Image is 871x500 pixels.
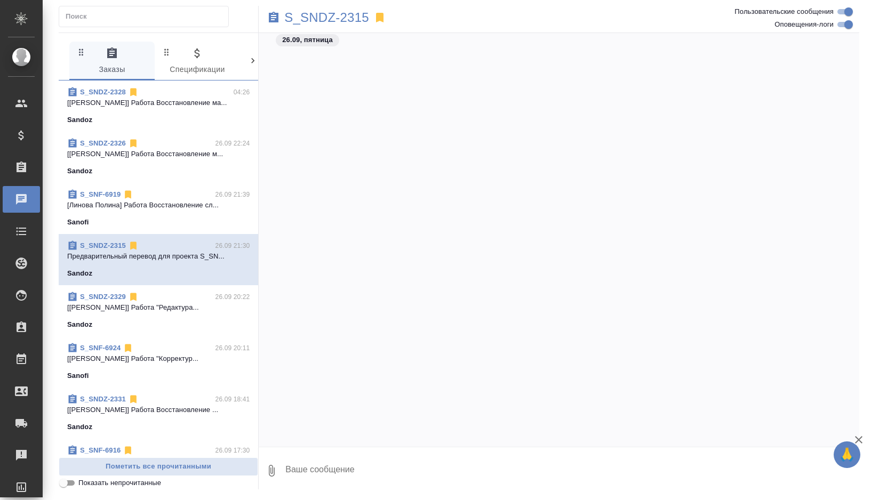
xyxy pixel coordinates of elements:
[80,344,121,352] a: S_SNF-6924
[67,422,92,432] p: Sandoz
[80,88,126,96] a: S_SNDZ-2328
[66,9,228,24] input: Поиск
[67,353,250,364] p: [[PERSON_NAME]] Работа "Корректур...
[67,456,250,466] p: у меня тут 3 испола по верстке. на языки...
[67,302,250,313] p: [[PERSON_NAME]] Работа "Редактура...
[67,319,92,330] p: Sandoz
[59,457,258,476] button: Пометить все прочитанными
[215,240,250,251] p: 26.09 21:30
[80,395,126,403] a: S_SNDZ-2331
[246,47,319,76] span: Клиенты
[234,87,250,98] p: 04:26
[80,293,126,301] a: S_SNDZ-2329
[67,166,92,176] p: Sandoz
[128,138,139,149] svg: Отписаться
[128,87,139,98] svg: Отписаться
[67,149,250,159] p: [[PERSON_NAME]] Работа Восстановление м...
[59,439,258,490] div: S_SNF-691626.09 17:30у меня тут 3 испола по верстке. на языки...Sanofi
[128,240,139,251] svg: Отписаться
[59,132,258,183] div: S_SNDZ-232626.09 22:24[[PERSON_NAME]] Работа Восстановление м...Sandoz
[734,6,834,17] span: Пользовательские сообщения
[59,285,258,336] div: S_SNDZ-232926.09 20:22[[PERSON_NAME]] Работа "Редактура...Sandoz
[65,461,252,473] span: Пометить все прочитанными
[80,139,126,147] a: S_SNDZ-2326
[128,394,139,405] svg: Отписаться
[67,405,250,415] p: [[PERSON_NAME]] Работа Восстановление ...
[59,388,258,439] div: S_SNDZ-233126.09 18:41[[PERSON_NAME]] Работа Восстановление ...Sandoz
[67,98,250,108] p: [[PERSON_NAME]] Работа Восстановление ма...
[215,445,250,456] p: 26.09 17:30
[67,217,89,228] p: Sanofi
[215,394,250,405] p: 26.09 18:41
[838,443,856,466] span: 🙏
[78,478,161,488] span: Показать непрочитанные
[59,234,258,285] div: S_SNDZ-231526.09 21:30Предварительный перевод для проекта S_SN...Sandoz
[834,441,860,468] button: 🙏
[774,19,834,30] span: Оповещения-логи
[123,445,133,456] svg: Отписаться
[59,336,258,388] div: S_SNF-692426.09 20:11[[PERSON_NAME]] Работа "Корректур...Sanofi
[80,190,121,198] a: S_SNF-6919
[80,446,121,454] a: S_SNF-6916
[67,200,250,211] p: [Линова Полина] Работа Восстановление сл...
[80,241,126,249] a: S_SNDZ-2315
[123,343,133,353] svg: Отписаться
[247,47,257,57] svg: Зажми и перетащи, чтобы поменять порядок вкладок
[161,47,234,76] span: Спецификации
[282,35,333,45] p: 26.09, пятница
[215,343,250,353] p: 26.09 20:11
[123,189,133,200] svg: Отписаться
[67,370,89,381] p: Sanofi
[215,189,250,200] p: 26.09 21:39
[215,292,250,302] p: 26.09 20:22
[59,80,258,132] div: S_SNDZ-232804:26[[PERSON_NAME]] Работа Восстановление ма...Sandoz
[67,251,250,262] p: Предварительный перевод для проекта S_SN...
[67,268,92,279] p: Sandoz
[215,138,250,149] p: 26.09 22:24
[59,183,258,234] div: S_SNF-691926.09 21:39[Линова Полина] Работа Восстановление сл...Sanofi
[67,115,92,125] p: Sandoz
[76,47,148,76] span: Заказы
[284,12,369,23] a: S_SNDZ-2315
